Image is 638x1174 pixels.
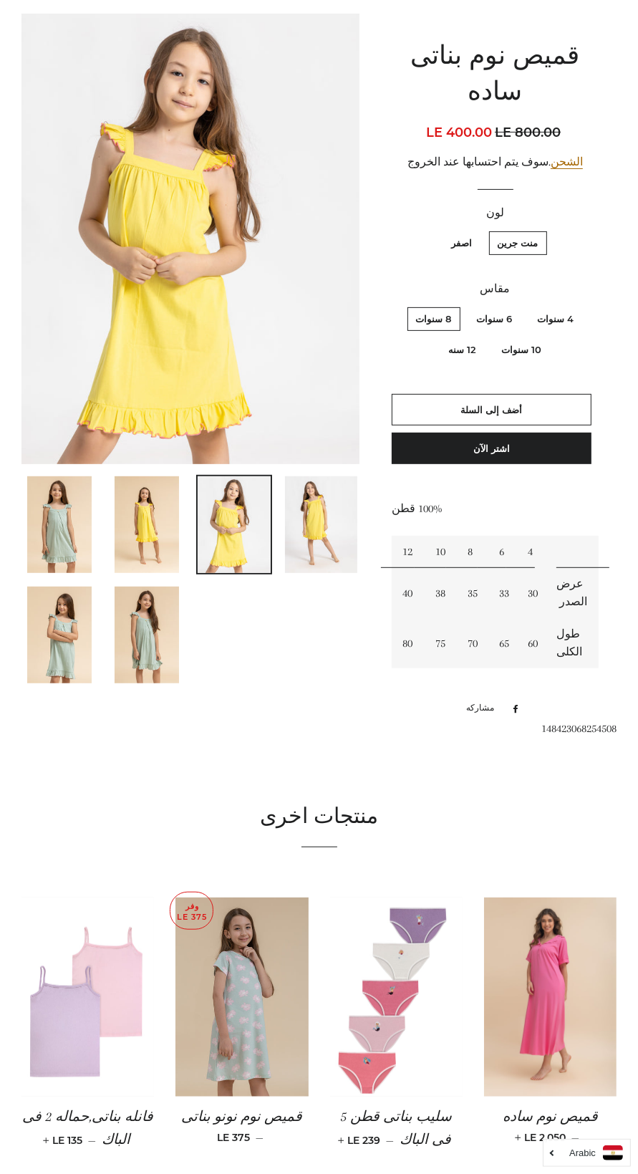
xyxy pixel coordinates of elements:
td: 75 [425,618,458,668]
i: Arabic [569,1148,596,1158]
span: — [88,1134,96,1147]
button: اشتر الآن [392,433,591,464]
label: 4 سنوات [529,307,583,331]
span: LE 239 [341,1134,380,1147]
td: 40 [392,568,425,618]
td: 30 [517,568,545,618]
label: 8 سنوات [407,307,460,331]
img: تحميل الصورة في عارض المعرض ، قميص نوم بناتى ساده [27,587,92,683]
td: 8 [457,536,488,568]
td: 70 [457,618,488,668]
a: فانله بناتى,حماله 2 فى الباك — LE 135 [21,1097,154,1160]
a: سليب بناتى قطن 5 فى الباك — LE 239 [330,1097,463,1160]
span: LE 375 [217,1131,250,1144]
td: 6 [488,536,518,568]
td: 38 [425,568,458,618]
span: — [571,1131,579,1144]
span: فانله بناتى,حماله 2 فى الباك [22,1109,153,1147]
span: LE 800.00 [495,122,564,143]
td: 80 [392,618,425,668]
div: 100% قطن [392,500,599,686]
td: 65 [488,618,518,668]
label: منت جرين [489,231,547,255]
span: LE 135 [46,1134,82,1147]
img: تحميل الصورة في عارض المعرض ، قميص نوم بناتى ساده [198,476,270,573]
img: تحميل الصورة في عارض المعرض ، قميص نوم بناتى ساده [115,476,179,573]
label: لون [392,204,599,222]
span: LE 400.00 [426,125,492,140]
span: مشاركه [467,701,502,716]
td: 10 [425,536,458,568]
a: قميص نوم ساده — LE 2,050 [484,1097,617,1155]
a: قميص نوم نونو بناتى — LE 375 [175,1097,308,1155]
td: عرض الصدر [546,568,599,618]
span: — [386,1134,394,1147]
span: سليب بناتى قطن 5 فى الباك [340,1109,452,1147]
h2: منتجات اخرى [21,802,617,832]
td: 4 [517,536,545,568]
td: 12 [392,536,425,568]
label: 12 سنه [440,338,485,362]
span: قميص نوم ساده [503,1109,598,1125]
div: .سوف يتم احتسابها عند الخروج [392,153,599,171]
td: 60 [517,618,545,668]
a: الشحن [551,155,583,169]
span: — [256,1131,264,1144]
span: 148423068254508 [541,722,617,735]
label: 6 سنوات [468,307,521,331]
button: أضف إلى السلة [392,394,591,425]
td: طول الكلى [546,618,599,668]
a: Arabic [551,1145,623,1160]
label: اصفر [443,231,481,255]
label: 10 سنوات [493,338,550,362]
td: 35 [457,568,488,618]
span: أضف إلى السلة [461,404,523,415]
img: تحميل الصورة في عارض المعرض ، قميص نوم بناتى ساده [27,476,92,573]
img: قميص نوم بناتى ساده [21,14,359,464]
span: LE 2,050 [518,1131,566,1144]
p: وفر LE 375 [170,892,213,929]
span: قميص نوم نونو بناتى [181,1109,302,1125]
img: تحميل الصورة في عارض المعرض ، قميص نوم بناتى ساده [115,587,179,683]
label: مقاس [392,280,599,298]
img: تحميل الصورة في عارض المعرض ، قميص نوم بناتى ساده [285,476,357,573]
h1: قميص نوم بناتى ساده [392,39,599,112]
td: 33 [488,568,518,618]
